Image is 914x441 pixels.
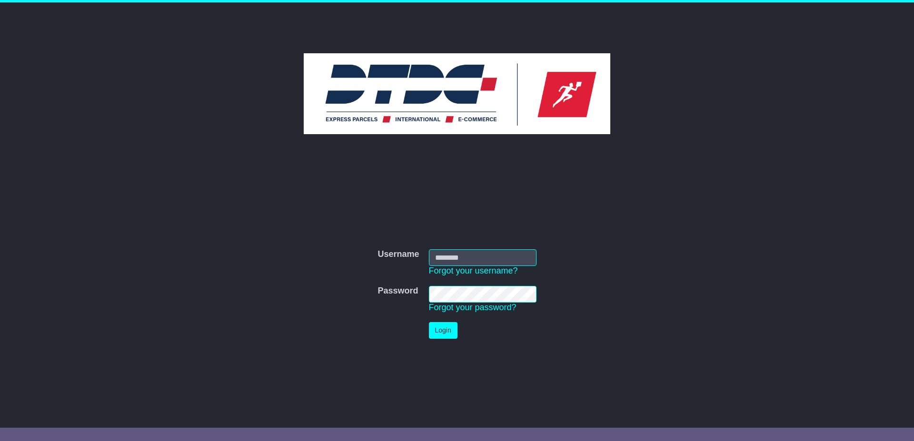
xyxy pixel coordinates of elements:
a: Forgot your password? [429,303,517,312]
button: Login [429,322,457,339]
label: Username [378,249,419,260]
label: Password [378,286,418,296]
img: DTDC Australia [304,53,610,134]
a: Forgot your username? [429,266,518,275]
